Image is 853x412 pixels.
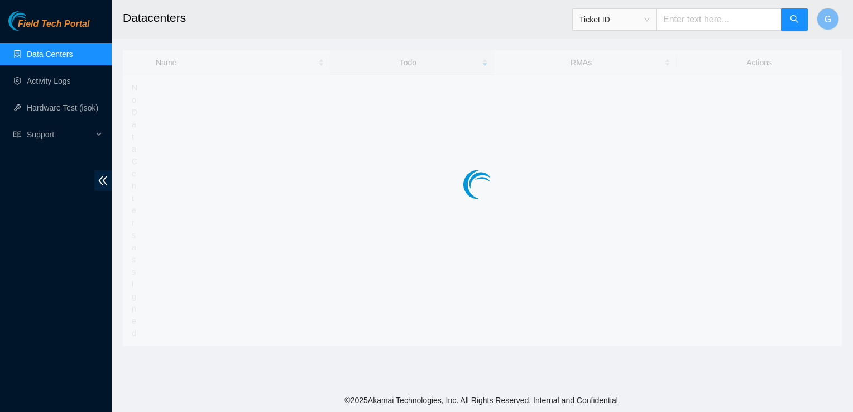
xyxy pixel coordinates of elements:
a: Activity Logs [27,76,71,85]
span: G [825,12,831,26]
span: search [790,15,799,25]
footer: © 2025 Akamai Technologies, Inc. All Rights Reserved. Internal and Confidential. [112,389,853,412]
img: Akamai Technologies [8,11,56,31]
span: read [13,131,21,138]
span: Support [27,123,93,146]
button: search [781,8,808,31]
a: Data Centers [27,50,73,59]
a: Akamai TechnologiesField Tech Portal [8,20,89,35]
a: Hardware Test (isok) [27,103,98,112]
span: Field Tech Portal [18,19,89,30]
span: double-left [94,170,112,191]
input: Enter text here... [656,8,782,31]
button: G [817,8,839,30]
span: Ticket ID [579,11,650,28]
